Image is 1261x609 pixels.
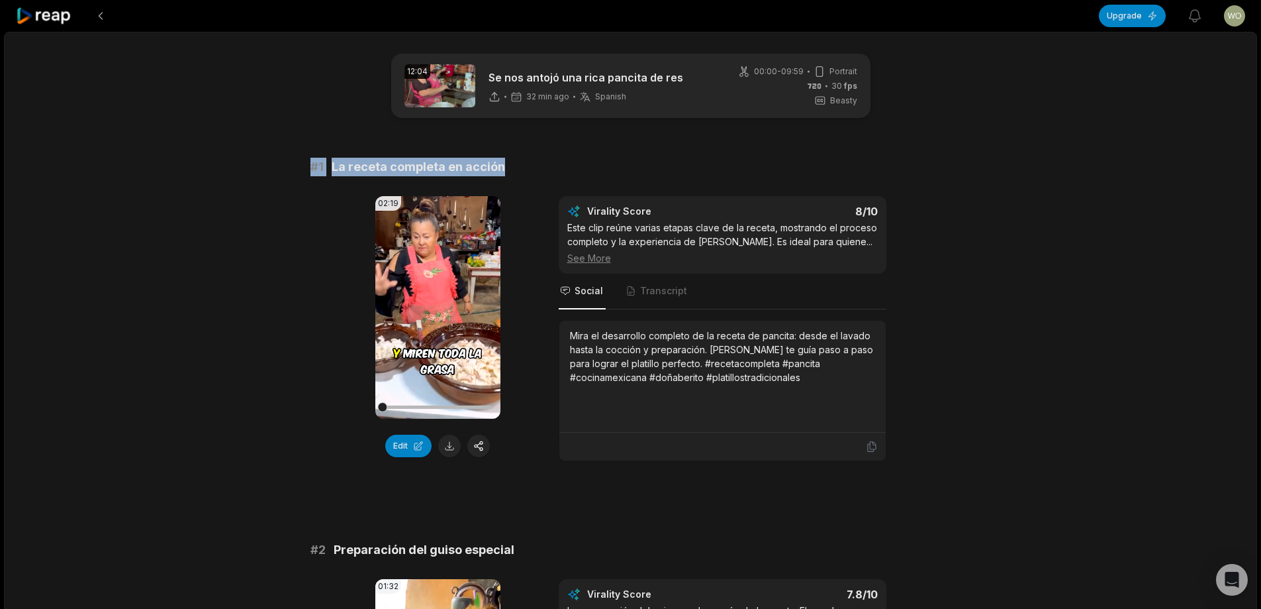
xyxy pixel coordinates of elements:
[526,91,569,102] span: 32 min ago
[587,588,729,601] div: Virality Score
[334,541,514,559] span: Preparación del guiso especial
[570,329,875,384] div: Mira el desarrollo completo de la receta de pancita: desde el lavado hasta la cocción y preparaci...
[404,64,430,79] div: 12:04
[735,588,878,601] div: 7.8 /10
[829,66,857,78] span: Portrait
[830,95,857,107] span: Beasty
[310,541,326,559] span: # 2
[587,205,729,218] div: Virality Score
[567,221,878,265] div: Este clip reúne varias etapas clave de la receta, mostrando el proceso completo y la experiencia ...
[754,66,804,78] span: 00:00 - 09:59
[567,251,878,265] div: See More
[489,70,683,85] p: Se nos antojó una rica pancita de res
[332,158,505,176] span: La receta completa en acción
[375,196,500,419] video: Your browser does not support mp4 format.
[640,284,687,298] span: Transcript
[559,274,886,309] nav: Tabs
[844,81,857,91] span: fps
[385,435,432,457] button: Edit
[310,158,324,176] span: # 1
[595,91,626,102] span: Spanish
[735,205,878,218] div: 8 /10
[1099,5,1166,27] button: Upgrade
[1216,564,1248,596] div: Open Intercom Messenger
[831,80,857,92] span: 30
[575,284,603,298] span: Social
